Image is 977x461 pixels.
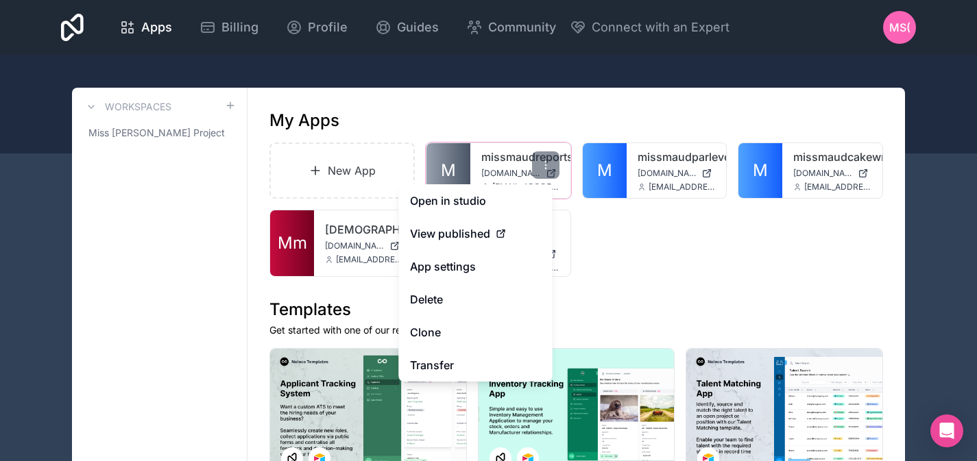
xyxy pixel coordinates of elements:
[930,414,963,447] div: Open Intercom Messenger
[793,168,852,179] span: [DOMAIN_NAME]
[481,149,559,165] a: missmaudreports
[325,221,403,238] a: [DEMOGRAPHIC_DATA]
[399,217,553,250] a: View published
[221,18,258,37] span: Billing
[325,240,403,251] a: [DOMAIN_NAME]
[275,12,359,42] a: Profile
[638,149,716,165] a: missmaudparlevelsupdate
[455,12,567,42] a: Community
[399,349,553,382] a: Transfer
[492,182,559,192] span: [EMAIL_ADDRESS][DOMAIN_NAME]
[793,149,871,165] a: missmaudcakewriting
[141,18,172,37] span: Apps
[278,232,307,254] span: Mm
[399,184,553,217] a: Open in studio
[269,323,883,337] p: Get started with one of our ready-made templates
[753,160,768,182] span: M
[597,160,612,182] span: M
[638,168,697,179] span: [DOMAIN_NAME]
[105,100,171,114] h3: Workspaces
[308,18,348,37] span: Profile
[108,12,183,42] a: Apps
[738,143,782,198] a: M
[83,99,171,115] a: Workspaces
[269,142,415,199] a: New App
[399,283,553,316] button: Delete
[481,168,559,179] a: [DOMAIN_NAME]
[88,126,225,140] span: Miss [PERSON_NAME] Project
[793,168,871,179] a: [DOMAIN_NAME]
[410,225,490,242] span: View published
[397,18,439,37] span: Guides
[83,121,236,145] a: Miss [PERSON_NAME] Project
[270,210,314,276] a: Mm
[364,12,450,42] a: Guides
[592,18,729,37] span: Connect with an Expert
[481,168,540,179] span: [DOMAIN_NAME]
[336,254,403,265] span: [EMAIL_ADDRESS][DOMAIN_NAME]
[269,110,339,132] h1: My Apps
[583,143,627,198] a: M
[649,182,716,192] span: [EMAIL_ADDRESS][DOMAIN_NAME]
[638,168,716,179] a: [DOMAIN_NAME]
[189,12,269,42] a: Billing
[399,250,553,283] a: App settings
[325,240,384,251] span: [DOMAIN_NAME]
[889,19,910,36] span: MS(
[269,299,883,321] h1: Templates
[488,18,556,37] span: Community
[426,143,470,198] a: M
[570,18,729,37] button: Connect with an Expert
[804,182,871,192] span: [EMAIL_ADDRESS][DOMAIN_NAME]
[399,316,553,349] a: Clone
[441,160,456,182] span: M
